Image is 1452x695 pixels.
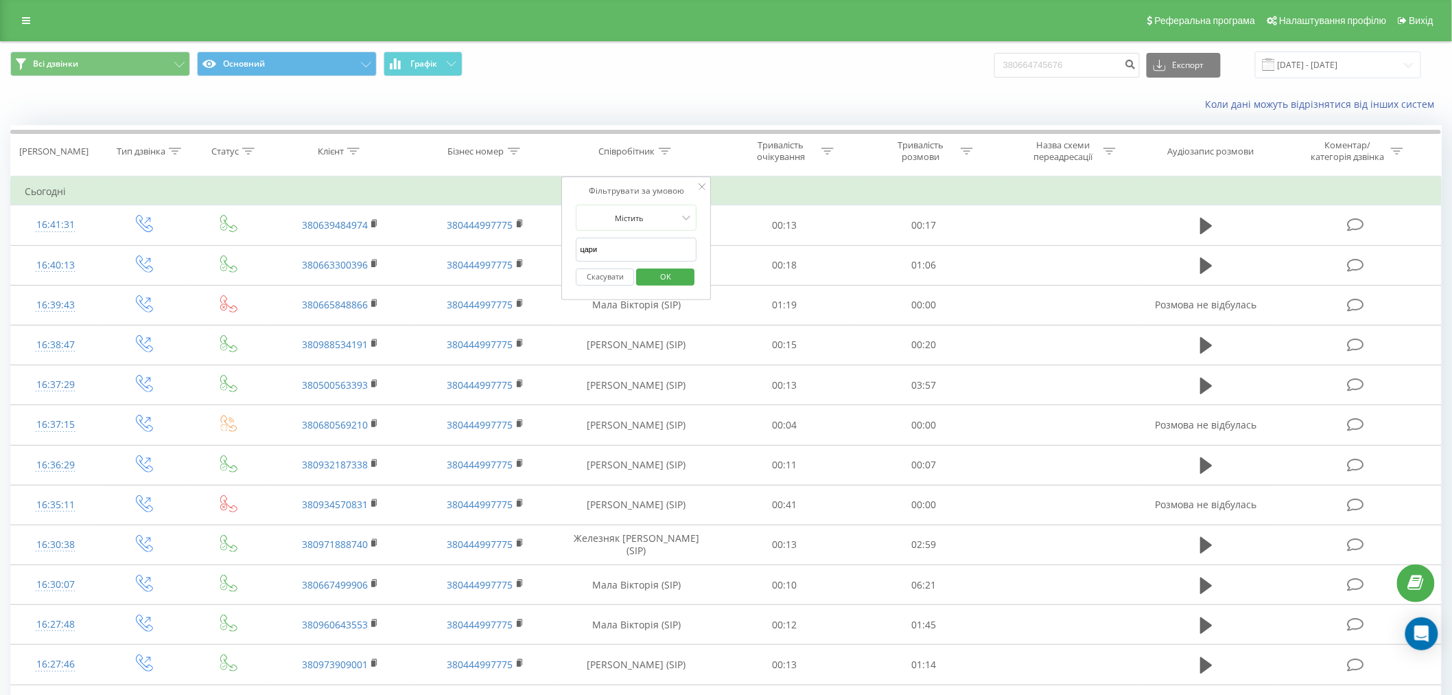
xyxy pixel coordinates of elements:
a: 380444997775 [447,338,513,351]
a: 380932187338 [302,458,368,471]
td: [PERSON_NAME] (SIP) [558,245,714,285]
td: 02:59 [854,525,994,565]
td: 00:13 [714,205,854,245]
div: Open Intercom Messenger [1405,617,1438,650]
td: 00:00 [854,485,994,525]
td: 03:57 [854,365,994,405]
div: 16:38:47 [25,332,86,358]
td: 00:18 [714,245,854,285]
span: Розмова не відбулась [1156,498,1257,511]
div: 16:41:31 [25,212,86,238]
div: Тривалість очікування [745,139,818,163]
button: Всі дзвінки [10,52,190,76]
a: 380444997775 [447,498,513,511]
div: Бізнес номер [448,146,504,157]
td: Железняк [PERSON_NAME] (SIP) [558,525,714,565]
td: Мала Вікторія (SIP) [558,205,714,245]
button: OK [636,269,694,286]
td: 00:20 [854,325,994,365]
td: 01:06 [854,245,994,285]
a: Коли дані можуть відрізнятися вiд інших систем [1206,98,1442,111]
td: 00:13 [714,525,854,565]
td: 00:00 [854,405,994,445]
td: 00:41 [714,485,854,525]
td: Мала Вікторія (SIP) [558,565,714,605]
a: 380444997775 [447,538,513,551]
div: Клієнт [318,146,344,157]
td: 00:10 [714,565,854,605]
a: 380444997775 [447,258,513,271]
a: 380934570831 [302,498,368,511]
a: 380444997775 [447,658,513,671]
a: 380500563393 [302,378,368,391]
a: 380680569210 [302,418,368,431]
a: 380988534191 [302,338,368,351]
div: Фільтрувати за умовою [576,184,697,198]
a: 380444997775 [447,458,513,471]
div: Аудіозапис розмови [1168,146,1254,157]
td: 00:13 [714,645,854,685]
td: Сьогодні [11,178,1442,205]
td: 00:12 [714,605,854,645]
div: 16:30:07 [25,571,86,598]
div: [PERSON_NAME] [19,146,89,157]
a: 380444997775 [447,378,513,391]
a: 380444997775 [447,418,513,431]
a: 380960643553 [302,618,368,631]
td: 00:00 [854,285,994,325]
td: 00:07 [854,445,994,485]
div: 16:37:15 [25,411,86,438]
button: Скасувати [576,269,635,286]
a: 380639484974 [302,218,368,231]
td: 01:14 [854,645,994,685]
span: Графік [410,59,437,69]
a: 380444997775 [447,298,513,311]
a: 380665848866 [302,298,368,311]
button: Експорт [1147,53,1221,78]
td: Мала Вікторія (SIP) [558,605,714,645]
a: 380971888740 [302,538,368,551]
div: 16:27:46 [25,651,86,678]
div: 16:35:11 [25,492,86,519]
td: 01:19 [714,285,854,325]
button: Основний [197,52,377,76]
td: [PERSON_NAME] (SIP) [558,405,714,445]
div: 16:36:29 [25,452,86,479]
input: Введіть значення [576,238,697,262]
a: 380444997775 [447,218,513,231]
td: [PERSON_NAME] (SIP) [558,485,714,525]
td: 00:04 [714,405,854,445]
div: 16:40:13 [25,252,86,279]
span: Всі дзвінки [33,58,78,69]
td: [PERSON_NAME] (SIP) [558,445,714,485]
td: [PERSON_NAME] (SIP) [558,645,714,685]
td: 00:13 [714,365,854,405]
button: Графік [384,52,462,76]
td: 06:21 [854,565,994,605]
td: [PERSON_NAME] (SIP) [558,365,714,405]
td: 00:17 [854,205,994,245]
a: 380444997775 [447,578,513,591]
div: 16:37:29 [25,372,86,398]
div: Тип дзвінка [117,146,165,157]
div: Коментар/категорія дзвінка [1307,139,1387,163]
td: Мала Вікторія (SIP) [558,285,714,325]
a: 380667499906 [302,578,368,591]
td: 00:15 [714,325,854,365]
span: OK [646,266,685,287]
div: Тривалість розмови [884,139,957,163]
div: 16:30:38 [25,532,86,558]
a: 380444997775 [447,618,513,631]
span: Розмова не відбулась [1156,298,1257,311]
td: 01:45 [854,605,994,645]
span: Реферальна програма [1155,15,1256,26]
td: 00:11 [714,445,854,485]
div: 16:39:43 [25,292,86,319]
span: Налаштування профілю [1279,15,1386,26]
span: Розмова не відбулась [1156,418,1257,431]
div: 16:27:48 [25,611,86,638]
div: Назва схеми переадресації [1027,139,1100,163]
div: Співробітник [599,146,655,157]
td: [PERSON_NAME] (SIP) [558,325,714,365]
a: 380663300396 [302,258,368,271]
